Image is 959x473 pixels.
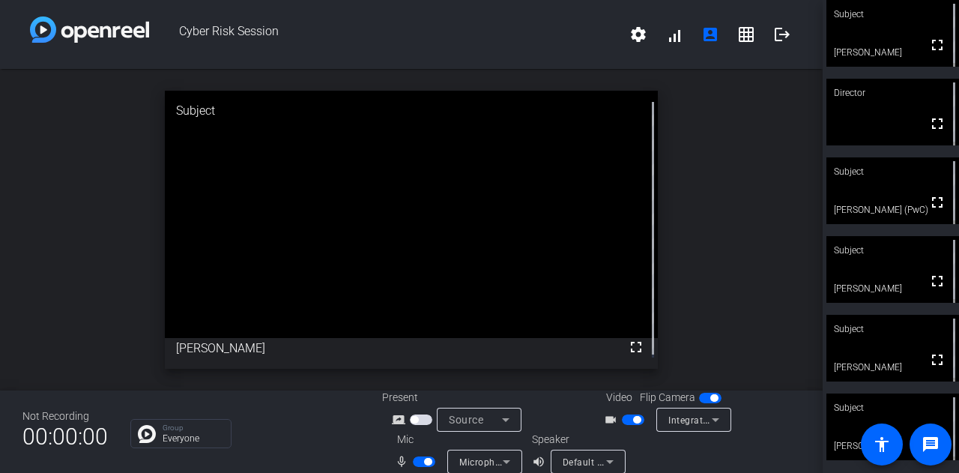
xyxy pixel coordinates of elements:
[928,351,946,369] mat-icon: fullscreen
[826,157,959,186] div: Subject
[826,236,959,265] div: Subject
[826,79,959,107] div: Director
[668,414,805,426] span: Integrated Camera (04f2:b6ea)
[382,432,532,448] div: Mic
[922,436,940,454] mat-icon: message
[392,411,410,429] mat-icon: screen_share_outline
[532,453,550,471] mat-icon: volume_up
[737,25,755,43] mat-icon: grid_on
[449,414,483,426] span: Source
[532,432,622,448] div: Speaker
[928,193,946,211] mat-icon: fullscreen
[826,315,959,343] div: Subject
[604,411,622,429] mat-icon: videocam_outline
[382,390,532,406] div: Present
[640,390,695,406] span: Flip Camera
[873,436,891,454] mat-icon: accessibility
[30,16,149,43] img: white-gradient.svg
[928,272,946,290] mat-icon: fullscreen
[826,394,959,422] div: Subject
[627,338,645,356] mat-icon: fullscreen
[163,434,223,443] p: Everyone
[22,418,108,455] span: 00:00:00
[459,456,791,468] span: Microphone Array (Intel® Smart Sound Technology for Digital Microphones)
[773,25,791,43] mat-icon: logout
[656,16,692,52] button: signal_cellular_alt
[563,456,724,468] span: Default - Speakers (Realtek(R) Audio)
[701,25,719,43] mat-icon: account_box
[928,36,946,54] mat-icon: fullscreen
[22,409,108,424] div: Not Recording
[606,390,632,406] span: Video
[395,453,413,471] mat-icon: mic_none
[928,115,946,133] mat-icon: fullscreen
[138,425,156,443] img: Chat Icon
[629,25,647,43] mat-icon: settings
[165,91,659,131] div: Subject
[149,16,620,52] span: Cyber Risk Session
[163,424,223,432] p: Group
